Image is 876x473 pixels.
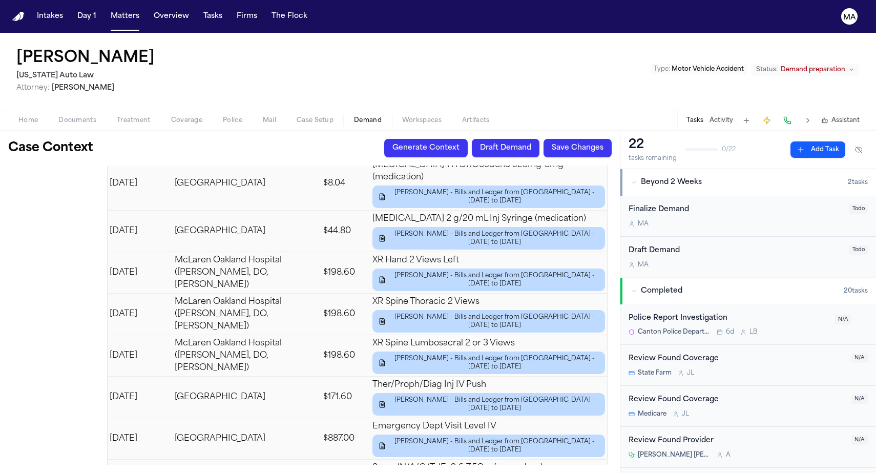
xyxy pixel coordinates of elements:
button: Add Task [739,113,754,128]
span: N/A [851,394,868,404]
td: $198.60 [321,335,370,376]
button: Tasks [686,116,703,125]
div: Review Found Coverage [629,353,845,365]
div: Review Found Provider [629,435,845,447]
a: The Flock [267,7,311,26]
td: [DATE] [107,252,173,293]
div: tasks remaining [629,154,677,162]
img: Finch Logo [12,12,25,22]
td: $198.60 [321,252,370,293]
span: Todo [849,245,868,255]
div: Draft Demand [629,245,843,257]
button: Hide completed tasks (⌘⇧H) [849,141,868,158]
span: [PERSON_NAME] [52,84,114,92]
span: 0 / 22 [722,146,736,154]
button: Make a Call [780,113,795,128]
td: [MEDICAL_DATA]-HYDROcodone 325mg-5mg (medication) [370,156,607,210]
td: [GEOGRAPHIC_DATA] [173,210,321,252]
span: Completed [641,286,682,296]
span: N/A [851,435,868,445]
span: Coverage [171,116,202,125]
span: Home [18,116,38,125]
button: Save Changes [544,139,612,157]
td: [DATE] [107,335,173,376]
td: $887.00 [321,418,370,459]
div: Finalize Demand [629,204,843,216]
button: Firms [233,7,261,26]
button: Completed20tasks [620,278,876,304]
span: Treatment [117,116,151,125]
span: Workspaces [402,116,442,125]
span: Canton Police Department [638,328,711,336]
button: [PERSON_NAME] - Bills and Ledger from [GEOGRAPHIC_DATA] - [DATE] to [DATE] [372,352,605,374]
button: Add Task [790,141,845,158]
span: 2 task s [848,178,868,187]
td: $44.80 [321,210,370,252]
button: Tasks [199,7,226,26]
span: M A [638,261,649,269]
td: McLaren Oakland Hospital ([PERSON_NAME], DO, [PERSON_NAME]) [173,252,321,293]
h1: [PERSON_NAME] [16,49,155,68]
span: J L [682,410,689,418]
td: McLaren Oakland Hospital ([PERSON_NAME], DO, [PERSON_NAME]) [173,293,321,335]
td: [GEOGRAPHIC_DATA] [173,156,321,210]
td: XR Spine Lumbosacral 2 or 3 Views [370,335,607,376]
td: McLaren Oakland Hospital ([PERSON_NAME], DO, [PERSON_NAME]) [173,335,321,376]
span: Police [223,116,242,125]
td: $171.60 [321,376,370,418]
div: Review Found Coverage [629,394,845,406]
td: [MEDICAL_DATA] 2 g/20 mL Inj Syringe (medication) [370,210,607,252]
td: $8.04 [321,156,370,210]
button: Edit Type: Motor Vehicle Accident [651,64,747,74]
span: A [726,451,731,459]
button: Generate Context [384,139,468,157]
button: Activity [710,116,733,125]
button: Create Immediate Task [760,113,774,128]
div: Open task: Finalize Demand [620,196,876,237]
span: N/A [851,353,868,363]
td: XR Spine Thoracic 2 Views [370,293,607,335]
span: Mail [263,116,276,125]
a: Home [12,12,25,22]
span: M A [638,220,649,228]
span: 6d [726,328,734,336]
button: Assistant [821,116,860,125]
span: 20 task s [844,287,868,295]
td: [DATE] [107,210,173,252]
td: [GEOGRAPHIC_DATA] [173,376,321,418]
span: Demand [354,116,382,125]
span: L B [749,328,758,336]
span: Case Setup [297,116,333,125]
a: Matters [107,7,143,26]
span: [PERSON_NAME] [PERSON_NAME] Orthopedics – Main [638,451,711,459]
button: Draft Demand [472,139,539,157]
div: Open task: Review Found Coverage [620,386,876,427]
div: Open task: Review Found Provider [620,427,876,468]
button: [PERSON_NAME] - Bills and Ledger from [GEOGRAPHIC_DATA] - [DATE] to [DATE] [372,310,605,333]
span: Beyond 2 Weeks [641,177,702,188]
div: Police Report Investigation [629,313,829,324]
span: Artifacts [462,116,490,125]
button: Change status from Demand preparation [751,64,860,76]
div: Open task: Police Report Investigation [620,304,876,345]
td: [DATE] [107,156,173,210]
span: N/A [835,315,851,324]
button: Beyond 2 Weeks2tasks [620,169,876,196]
button: Intakes [33,7,67,26]
span: Type : [654,66,670,72]
button: Day 1 [73,7,100,26]
td: [DATE] [107,376,173,418]
button: [PERSON_NAME] - Bills and Ledger from [GEOGRAPHIC_DATA] - [DATE] to [DATE] [372,435,605,457]
td: Emergency Dept Visit Level IV [370,418,607,459]
span: Demand preparation [781,66,845,74]
button: [PERSON_NAME] - Bills and Ledger from [GEOGRAPHIC_DATA] - [DATE] to [DATE] [372,227,605,250]
span: Attorney: [16,84,50,92]
h2: [US_STATE] Auto Law [16,70,159,82]
span: J L [687,369,694,377]
span: Status: [756,66,778,74]
button: Overview [150,7,193,26]
span: Todo [849,204,868,214]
